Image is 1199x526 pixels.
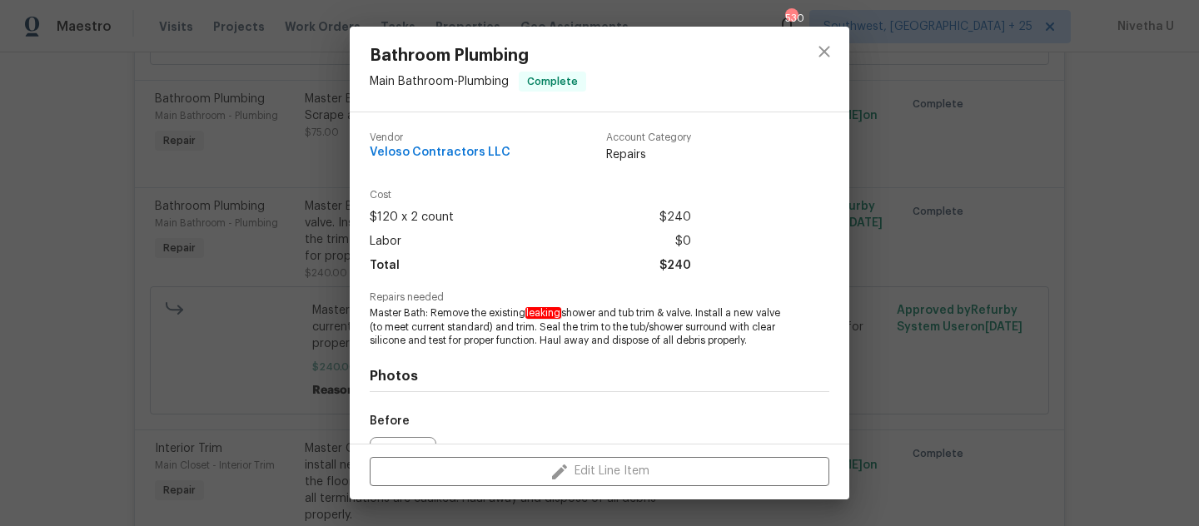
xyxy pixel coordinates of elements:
span: Complete [520,73,585,90]
h4: Photos [370,368,829,385]
span: $240 [659,254,691,278]
span: $240 [659,206,691,230]
button: close [804,32,844,72]
span: Repairs needed [370,292,829,303]
span: Master Bath: Remove the existing shower and tub trim & valve. Install a new valve (to meet curren... [370,306,784,348]
span: Vendor [370,132,510,143]
span: Bathroom Plumbing [370,47,586,65]
span: Veloso Contractors LLC [370,146,510,159]
span: Repairs [606,146,691,163]
div: 530 [785,10,797,27]
h5: Before [370,415,410,427]
span: $120 x 2 count [370,206,454,230]
span: Labor [370,230,401,254]
em: leaking [525,307,561,319]
span: Total [370,254,400,278]
span: Account Category [606,132,691,143]
span: Cost [370,190,691,201]
span: $0 [675,230,691,254]
span: Main Bathroom - Plumbing [370,76,509,87]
